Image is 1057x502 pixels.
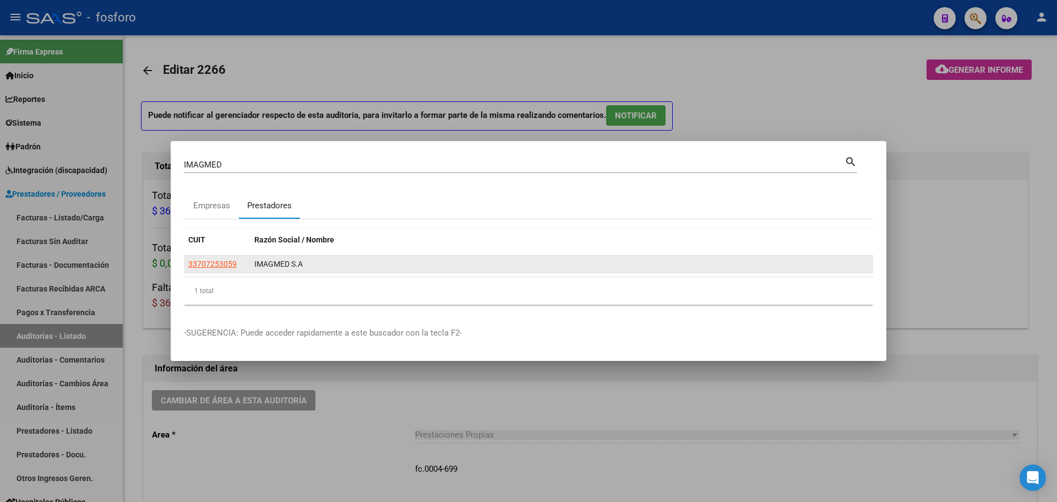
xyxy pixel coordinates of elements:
[188,235,205,244] span: CUIT
[193,199,230,212] div: Empresas
[1020,465,1046,491] div: Open Intercom Messenger
[247,199,292,212] div: Prestadores
[184,327,873,339] p: -SUGERENCIA: Puede acceder rapidamente a este buscador con la tecla F2-
[254,235,334,244] span: Razón Social / Nombre
[844,154,857,168] mat-icon: search
[250,228,873,252] datatable-header-cell: Razón Social / Nombre
[184,277,873,305] div: 1 total
[188,260,237,268] span: 33707253059
[184,228,250,252] datatable-header-cell: CUIT
[254,258,869,271] div: IMAGMED S.A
